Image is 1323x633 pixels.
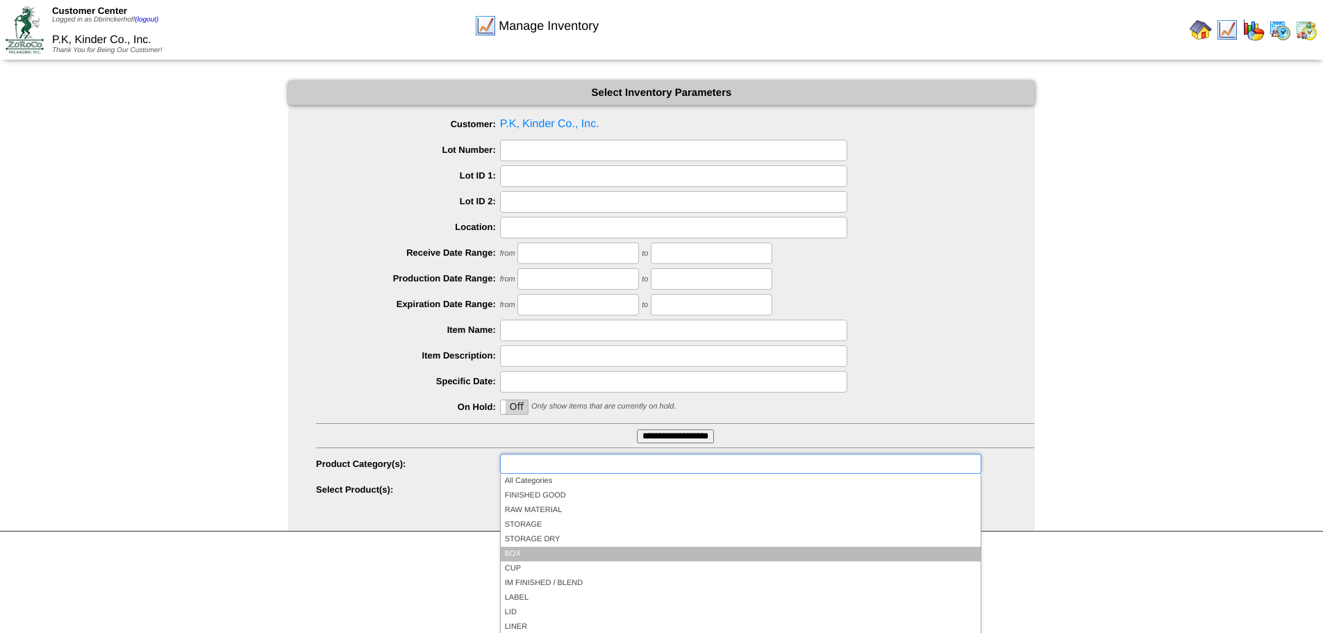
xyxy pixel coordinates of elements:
li: IM FINISHED / BLEND [501,576,981,591]
label: Receive Date Range: [316,247,500,258]
span: Thank You for Being Our Customer! [52,47,163,54]
label: Lot Number: [316,145,500,155]
span: from [500,249,515,258]
label: Specific Date: [316,376,500,386]
li: BOX [501,547,981,561]
span: from [500,275,515,283]
span: from [500,301,515,309]
label: Lot ID 1: [316,170,500,181]
img: calendarprod.gif [1269,19,1291,41]
span: to [642,249,648,258]
img: graph.gif [1242,19,1265,41]
label: Location: [316,222,500,232]
span: Manage Inventory [499,19,599,33]
span: Only show items that are currently on hold. [531,402,676,411]
label: Select Product(s): [316,484,500,495]
label: Product Category(s): [316,459,500,469]
li: CUP [501,561,981,576]
img: calendarinout.gif [1295,19,1317,41]
img: ZoRoCo_Logo(Green%26Foil)%20jpg.webp [6,6,44,53]
div: Select Inventory Parameters [288,81,1035,105]
span: P.K, Kinder Co., Inc. [316,114,1035,135]
label: On Hold: [316,402,500,412]
label: Lot ID 2: [316,196,500,206]
li: LID [501,605,981,620]
li: All Categories [501,474,981,488]
div: OnOff [500,400,529,415]
li: FINISHED GOOD [501,488,981,503]
li: STORAGE [501,518,981,532]
a: (logout) [135,16,158,24]
label: Customer: [316,119,500,129]
li: RAW MATERIAL [501,503,981,518]
li: STORAGE DRY [501,532,981,547]
img: line_graph.gif [474,15,497,37]
span: to [642,275,648,283]
img: home.gif [1190,19,1212,41]
span: Logged in as Dbrinckerhoff [52,16,158,24]
li: LABEL [501,591,981,605]
span: P.K, Kinder Co., Inc. [52,34,151,46]
img: line_graph.gif [1216,19,1238,41]
label: Item Description: [316,350,500,361]
label: Off [501,400,529,414]
label: Production Date Range: [316,273,500,283]
span: Customer Center [52,6,127,16]
label: Item Name: [316,324,500,335]
label: Expiration Date Range: [316,299,500,309]
span: to [642,301,648,309]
